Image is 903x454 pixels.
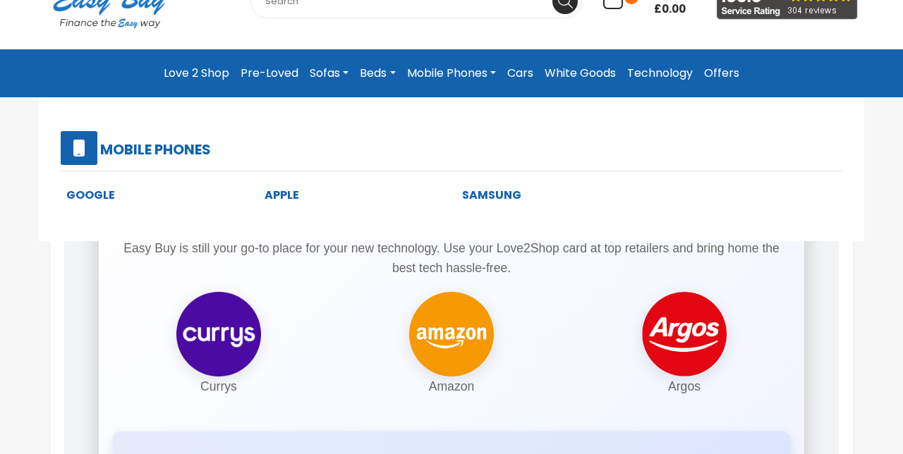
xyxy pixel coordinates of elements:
[265,187,299,203] a: Apple
[354,61,401,86] a: Beds
[409,292,494,376] img: Amazon
[235,61,304,86] a: Pre-Loved
[539,61,622,86] a: White Goods
[502,61,539,86] a: Cars
[113,376,325,396] p: Currys
[401,61,502,86] a: Mobile Phones
[642,292,727,376] img: Argos
[11,97,892,241] div: Sofas
[462,187,521,203] a: Samsung
[346,376,557,396] p: Amazon
[654,2,700,16] span: £0.00
[113,238,790,278] p: Easy Buy is still your go-to place for your new technology. Use your Love2Shop card at top retail...
[622,61,698,86] a: Technology
[578,376,790,396] p: Argos
[698,61,745,86] a: Offers
[176,292,261,376] img: Currys Logo
[304,61,354,86] a: Sofas
[66,187,115,203] a: Google
[100,141,211,158] h5: Mobile Phones
[61,142,211,159] a: Mobile Phones
[158,61,235,86] a: Love 2 Shop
